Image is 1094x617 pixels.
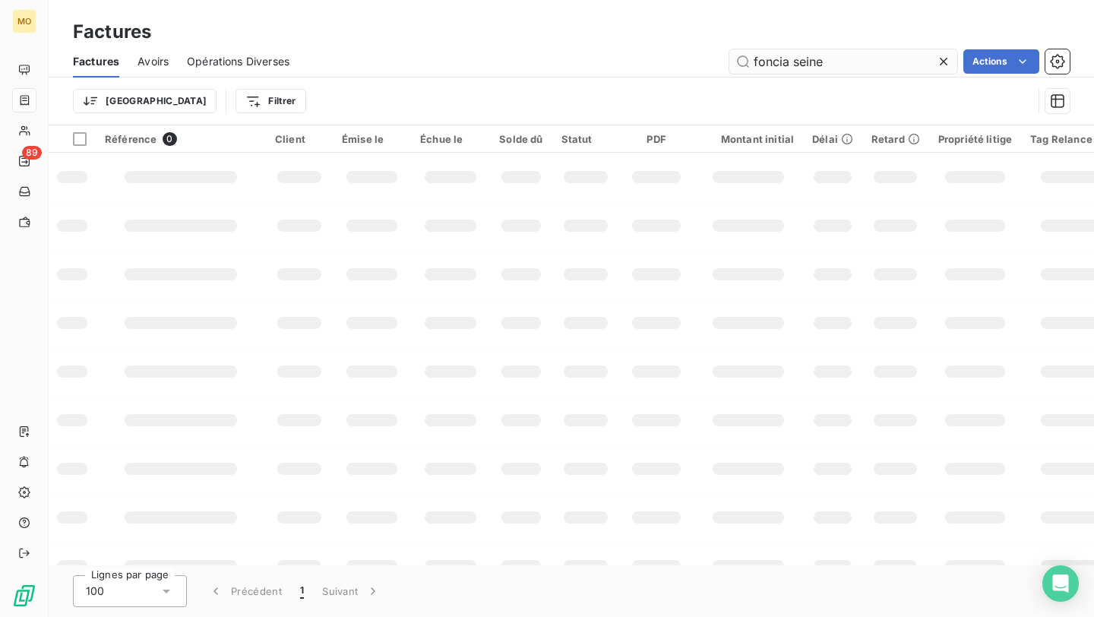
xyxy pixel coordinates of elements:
[12,584,36,608] img: Logo LeanPay
[561,133,611,145] div: Statut
[300,584,304,599] span: 1
[313,575,390,607] button: Suivant
[499,133,542,145] div: Solde dû
[703,133,794,145] div: Montant initial
[73,54,119,69] span: Factures
[73,89,217,113] button: [GEOGRAPHIC_DATA]
[963,49,1039,74] button: Actions
[342,133,402,145] div: Émise le
[628,133,684,145] div: PDF
[420,133,481,145] div: Échue le
[86,584,104,599] span: 100
[12,9,36,33] div: MO
[871,133,920,145] div: Retard
[199,575,291,607] button: Précédent
[22,146,42,160] span: 89
[938,133,1012,145] div: Propriété litige
[138,54,169,69] span: Avoirs
[105,133,157,145] span: Référence
[187,54,289,69] span: Opérations Diverses
[812,133,853,145] div: Délai
[73,18,151,46] h3: Factures
[163,132,176,146] span: 0
[729,49,957,74] input: Rechercher
[275,133,324,145] div: Client
[1042,565,1079,602] div: Open Intercom Messenger
[236,89,305,113] button: Filtrer
[291,575,313,607] button: 1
